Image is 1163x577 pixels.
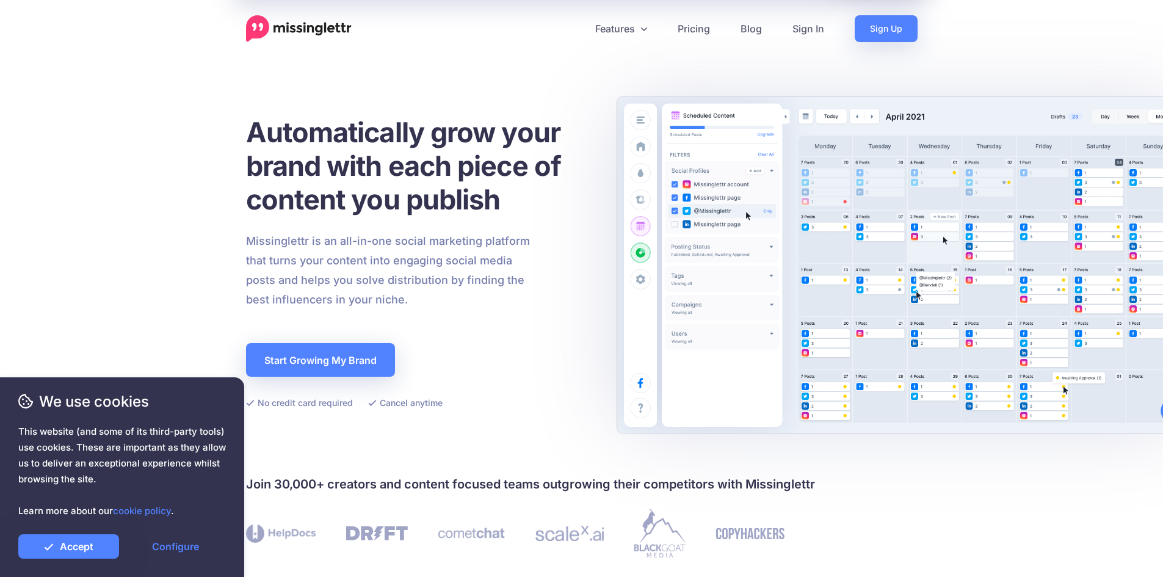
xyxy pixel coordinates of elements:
[125,534,226,559] a: Configure
[725,15,777,42] a: Blog
[368,395,443,410] li: Cancel anytime
[18,534,119,559] a: Accept
[246,474,918,494] h4: Join 30,000+ creators and content focused teams outgrowing their competitors with Missinglettr
[662,15,725,42] a: Pricing
[246,15,352,42] a: Home
[777,15,839,42] a: Sign In
[246,231,531,310] p: Missinglettr is an all-in-one social marketing platform that turns your content into engaging soc...
[580,15,662,42] a: Features
[18,424,226,519] span: This website (and some of its third-party tools) use cookies. These are important as they allow u...
[246,115,591,216] h1: Automatically grow your brand with each piece of content you publish
[18,391,226,412] span: We use cookies
[113,505,171,517] a: cookie policy
[246,343,395,377] a: Start Growing My Brand
[855,15,918,42] a: Sign Up
[246,395,353,410] li: No credit card required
